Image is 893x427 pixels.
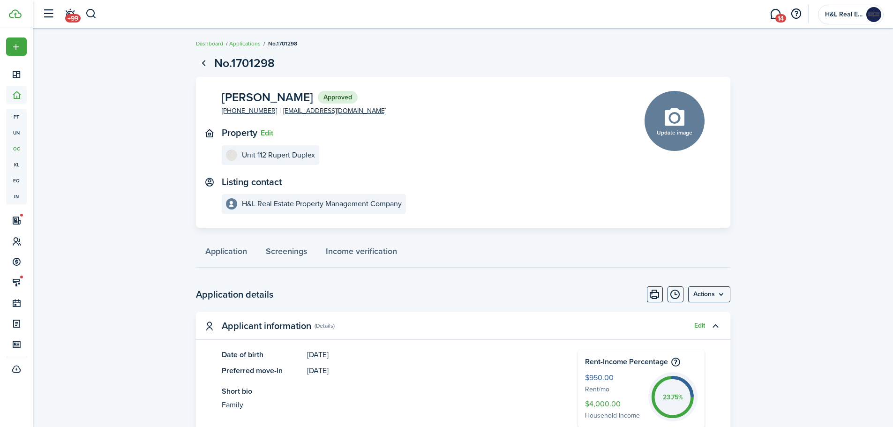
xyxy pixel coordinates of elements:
a: [EMAIL_ADDRESS][DOMAIN_NAME] [283,106,386,116]
span: $4,000.00 [585,398,644,411]
a: kl [6,157,27,172]
span: H&L Real Estate Property Management Company [825,11,863,18]
button: Edit [694,322,705,330]
a: Applications [229,39,261,48]
a: Go back [196,55,212,71]
span: +99 [65,14,81,22]
panel-main-title: Short bio [222,386,550,397]
img: TenantCloud [9,9,22,18]
h1: No.1701298 [214,54,275,72]
panel-main-title: Applicant information [222,321,311,331]
span: Household Income [585,411,644,421]
see-more: Family [222,399,550,411]
span: [PERSON_NAME] [222,91,313,103]
button: Open sidebar [39,5,57,23]
a: Application [196,240,256,268]
button: Open resource center [788,6,804,22]
a: Messaging [766,2,784,26]
panel-main-description: [DATE] [307,365,550,376]
button: Search [85,6,97,22]
span: Rent/mo [585,384,644,395]
button: Timeline [668,286,683,302]
button: Update image [645,91,705,151]
span: 14 [775,14,786,22]
a: un [6,125,27,141]
a: Income verification [316,240,406,268]
a: in [6,188,27,204]
menu-btn: Actions [688,286,730,302]
a: pt [6,109,27,125]
e-details-info-title: Unit 112 Rupert Duplex [242,151,315,159]
e-details-info-title: H&L Real Estate Property Management Company [242,200,402,208]
panel-main-subtitle: (Details) [315,322,335,330]
span: No.1701298 [268,39,297,48]
status: Approved [318,91,358,104]
panel-main-title: Preferred move-in [222,365,303,376]
button: Open menu [688,286,730,302]
button: Open menu [6,37,27,56]
a: Dashboard [196,39,223,48]
panel-main-description: [DATE] [307,349,550,360]
button: Toggle accordion [707,318,723,334]
text-item: Property [222,127,257,138]
img: H&L Real Estate Property Management Company [866,7,881,22]
button: Print [647,286,663,302]
panel-main-title: Date of birth [222,349,303,360]
h2: Application details [196,287,273,301]
img: Unit 112 Rupert Duplex [226,150,237,161]
a: Notifications [61,2,79,26]
text-item: Listing contact [222,177,282,187]
a: eq [6,172,27,188]
button: Edit [261,129,273,137]
a: [PHONE_NUMBER] [222,106,277,116]
h4: Rent-Income Percentage [585,356,698,367]
a: Screenings [256,240,316,268]
span: $950.00 [585,372,644,384]
a: oc [6,141,27,157]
